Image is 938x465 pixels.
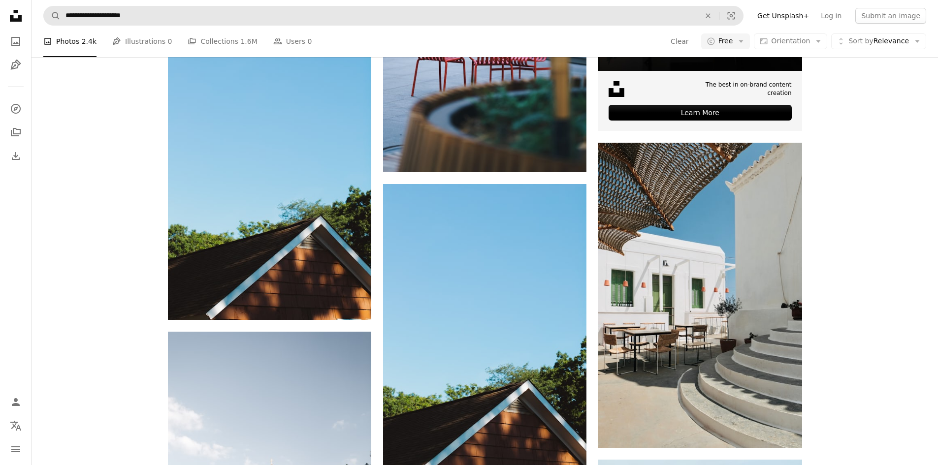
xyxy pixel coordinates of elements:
[701,33,750,49] button: Free
[6,439,26,459] button: Menu
[307,36,312,47] span: 0
[273,26,312,57] a: Users 0
[598,291,802,300] a: a patio with a table and chairs
[848,37,873,45] span: Sort by
[383,332,586,341] a: a building with a tree in the background
[168,15,371,320] img: a roof with trees in the background
[6,55,26,75] a: Illustrations
[43,6,744,26] form: Find visuals sitewide
[831,33,926,49] button: Sort byRelevance
[751,8,815,24] a: Get Unsplash+
[598,143,802,448] img: a patio with a table and chairs
[855,8,926,24] button: Submit an image
[6,392,26,412] a: Log in / Sign up
[6,99,26,119] a: Explore
[6,31,26,51] a: Photos
[6,416,26,435] button: Language
[6,123,26,142] a: Collections
[188,26,257,57] a: Collections 1.6M
[719,6,743,25] button: Visual search
[670,33,689,49] button: Clear
[718,36,733,46] span: Free
[771,37,810,45] span: Orientation
[6,146,26,166] a: Download History
[168,36,172,47] span: 0
[679,81,791,97] span: The best in on-brand content creation
[609,81,624,97] img: file-1631678316303-ed18b8b5cb9cimage
[112,26,172,57] a: Illustrations 0
[240,36,257,47] span: 1.6M
[848,36,909,46] span: Relevance
[168,162,371,171] a: a roof with trees in the background
[44,6,61,25] button: Search Unsplash
[697,6,719,25] button: Clear
[815,8,847,24] a: Log in
[609,105,791,121] div: Learn More
[754,33,827,49] button: Orientation
[6,6,26,28] a: Home — Unsplash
